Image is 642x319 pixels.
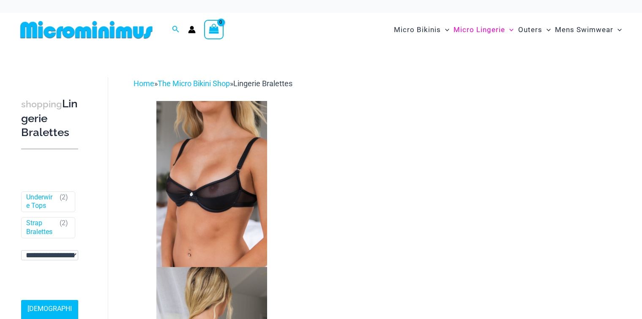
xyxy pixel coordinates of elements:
a: Micro BikinisMenu ToggleMenu Toggle [392,17,451,43]
a: Strap Bralettes [26,219,56,237]
nav: Site Navigation [391,16,625,44]
span: Menu Toggle [542,19,551,41]
span: Menu Toggle [441,19,449,41]
span: shopping [21,99,62,109]
span: Micro Lingerie [453,19,505,41]
a: The Micro Bikini Shop [158,79,230,88]
span: ( ) [60,219,68,237]
a: Search icon link [172,25,180,35]
a: View Shopping Cart, empty [204,20,224,39]
a: Mens SwimwearMenu ToggleMenu Toggle [553,17,624,43]
img: Running Wild Midnight 1052 Top 01 [156,101,267,267]
span: Menu Toggle [613,19,622,41]
img: MM SHOP LOGO FLAT [17,20,156,39]
a: Account icon link [188,26,196,33]
span: ( ) [60,193,68,211]
span: Micro Bikinis [394,19,441,41]
span: Outers [518,19,542,41]
span: Mens Swimwear [555,19,613,41]
span: Menu Toggle [505,19,514,41]
select: wpc-taxonomy-pa_fabric-type-746009 [21,250,78,260]
a: Underwire Tops [26,193,56,211]
span: 2 [62,219,66,227]
a: OutersMenu ToggleMenu Toggle [516,17,553,43]
span: 2 [62,193,66,201]
a: Micro LingerieMenu ToggleMenu Toggle [451,17,516,43]
span: Lingerie Bralettes [233,79,292,88]
a: Home [134,79,154,88]
h3: Lingerie Bralettes [21,97,78,140]
span: » » [134,79,292,88]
